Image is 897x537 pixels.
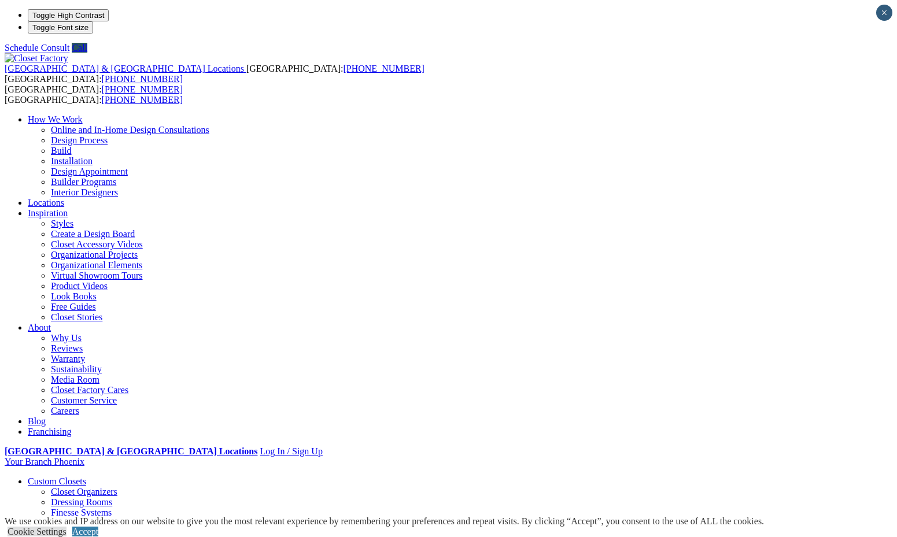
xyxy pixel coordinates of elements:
[5,43,69,53] a: Schedule Consult
[72,527,98,536] a: Accept
[51,354,85,364] a: Warranty
[5,64,244,73] span: [GEOGRAPHIC_DATA] & [GEOGRAPHIC_DATA] Locations
[51,406,79,416] a: Careers
[28,476,86,486] a: Custom Closets
[28,114,83,124] a: How We Work
[51,395,117,405] a: Customer Service
[260,446,322,456] a: Log In / Sign Up
[343,64,424,73] a: [PHONE_NUMBER]
[51,343,83,353] a: Reviews
[51,302,96,312] a: Free Guides
[54,457,84,466] span: Phoenix
[28,198,64,208] a: Locations
[51,218,73,228] a: Styles
[51,166,128,176] a: Design Appointment
[51,156,93,166] a: Installation
[5,64,424,84] span: [GEOGRAPHIC_DATA]: [GEOGRAPHIC_DATA]:
[51,135,108,145] a: Design Process
[28,21,93,34] button: Toggle Font size
[51,333,82,343] a: Why Us
[5,457,84,466] a: Your Branch Phoenix
[51,312,102,322] a: Closet Stories
[51,239,143,249] a: Closet Accessory Videos
[28,427,72,436] a: Franchising
[51,260,142,270] a: Organizational Elements
[28,9,109,21] button: Toggle High Contrast
[8,527,67,536] a: Cookie Settings
[51,291,97,301] a: Look Books
[102,84,183,94] a: [PHONE_NUMBER]
[51,364,102,374] a: Sustainability
[51,229,135,239] a: Create a Design Board
[32,11,104,20] span: Toggle High Contrast
[51,375,99,384] a: Media Room
[102,74,183,84] a: [PHONE_NUMBER]
[51,125,209,135] a: Online and In-Home Design Consultations
[51,146,72,155] a: Build
[5,64,246,73] a: [GEOGRAPHIC_DATA] & [GEOGRAPHIC_DATA] Locations
[32,23,88,32] span: Toggle Font size
[51,487,117,497] a: Closet Organizers
[51,385,128,395] a: Closet Factory Cares
[5,516,764,527] div: We use cookies and IP address on our website to give you the most relevant experience by remember...
[28,323,51,332] a: About
[51,508,112,517] a: Finesse Systems
[51,271,143,280] a: Virtual Showroom Tours
[51,187,118,197] a: Interior Designers
[876,5,892,21] button: Close
[51,281,108,291] a: Product Videos
[51,497,112,507] a: Dressing Rooms
[28,416,46,426] a: Blog
[5,457,51,466] span: Your Branch
[5,446,257,456] a: [GEOGRAPHIC_DATA] & [GEOGRAPHIC_DATA] Locations
[102,95,183,105] a: [PHONE_NUMBER]
[5,53,68,64] img: Closet Factory
[51,250,138,260] a: Organizational Projects
[51,177,116,187] a: Builder Programs
[28,208,68,218] a: Inspiration
[5,84,183,105] span: [GEOGRAPHIC_DATA]: [GEOGRAPHIC_DATA]:
[72,43,87,53] a: Call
